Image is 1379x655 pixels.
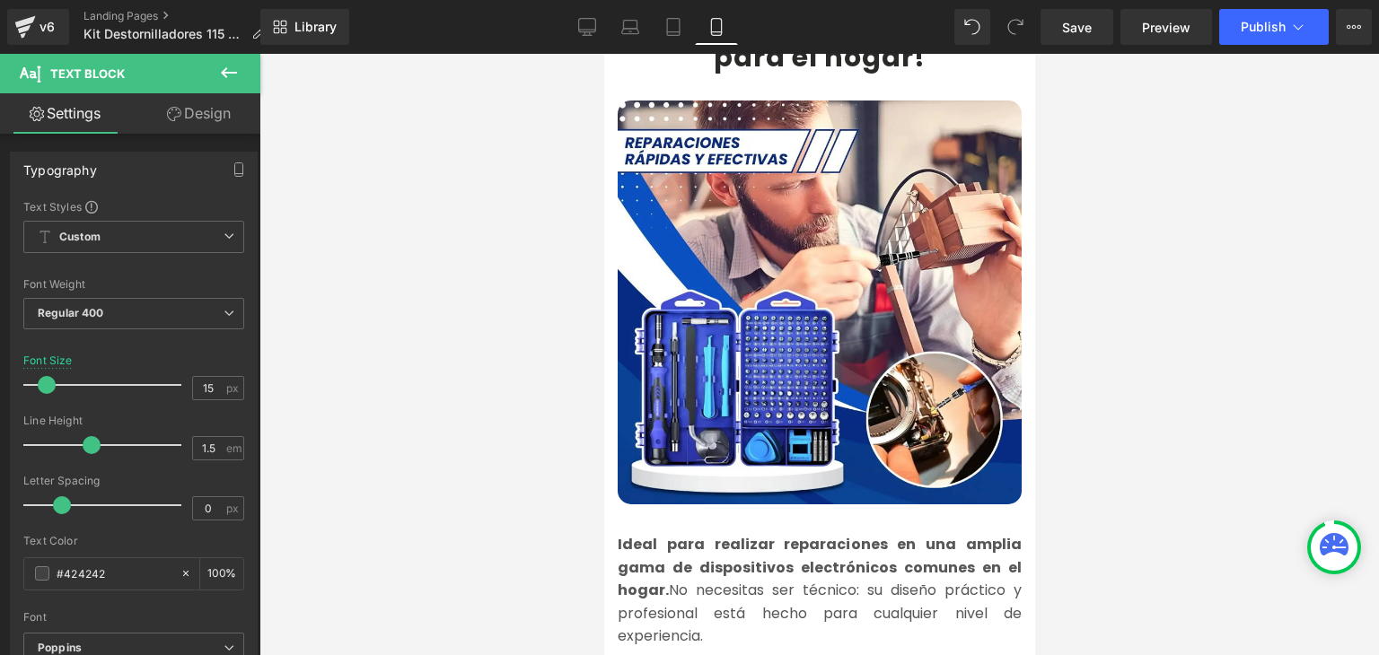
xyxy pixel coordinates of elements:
[83,27,244,41] span: Kit Destornilladores 115 en 1
[1142,18,1190,37] span: Preview
[695,9,738,45] a: Mobile
[59,230,101,245] b: Custom
[23,475,244,487] div: Letter Spacing
[1336,9,1372,45] button: More
[23,278,244,291] div: Font Weight
[50,66,125,81] span: Text Block
[23,415,244,427] div: Line Height
[609,9,652,45] a: Laptop
[1219,9,1329,45] button: Publish
[226,502,242,514] span: px
[13,480,417,546] strong: Ideal para realizar reparaciones en una amplia gama de dispositivos electrónicos comunes en el ho...
[23,199,244,214] div: Text Styles
[23,611,244,624] div: Font
[83,9,278,23] a: Landing Pages
[23,354,73,367] div: Font Size
[652,9,695,45] a: Tablet
[566,9,609,45] a: Desktop
[1241,20,1286,34] span: Publish
[1062,18,1092,37] span: Save
[226,382,242,394] span: px
[226,442,242,454] span: em
[200,558,243,589] div: %
[13,480,417,592] font: No necesitas ser técnico: su diseño práctico y profesional está hecho para cualquier nivel de exp...
[57,563,171,583] input: Color
[997,9,1033,45] button: Redo
[23,153,97,178] div: Typography
[134,93,264,134] a: Design
[1120,9,1212,45] a: Preview
[38,306,104,319] b: Regular 400
[23,535,244,547] div: Text Color
[36,15,58,39] div: v6
[7,9,69,45] a: v6
[260,9,349,45] a: New Library
[954,9,990,45] button: Undo
[294,19,337,35] span: Library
